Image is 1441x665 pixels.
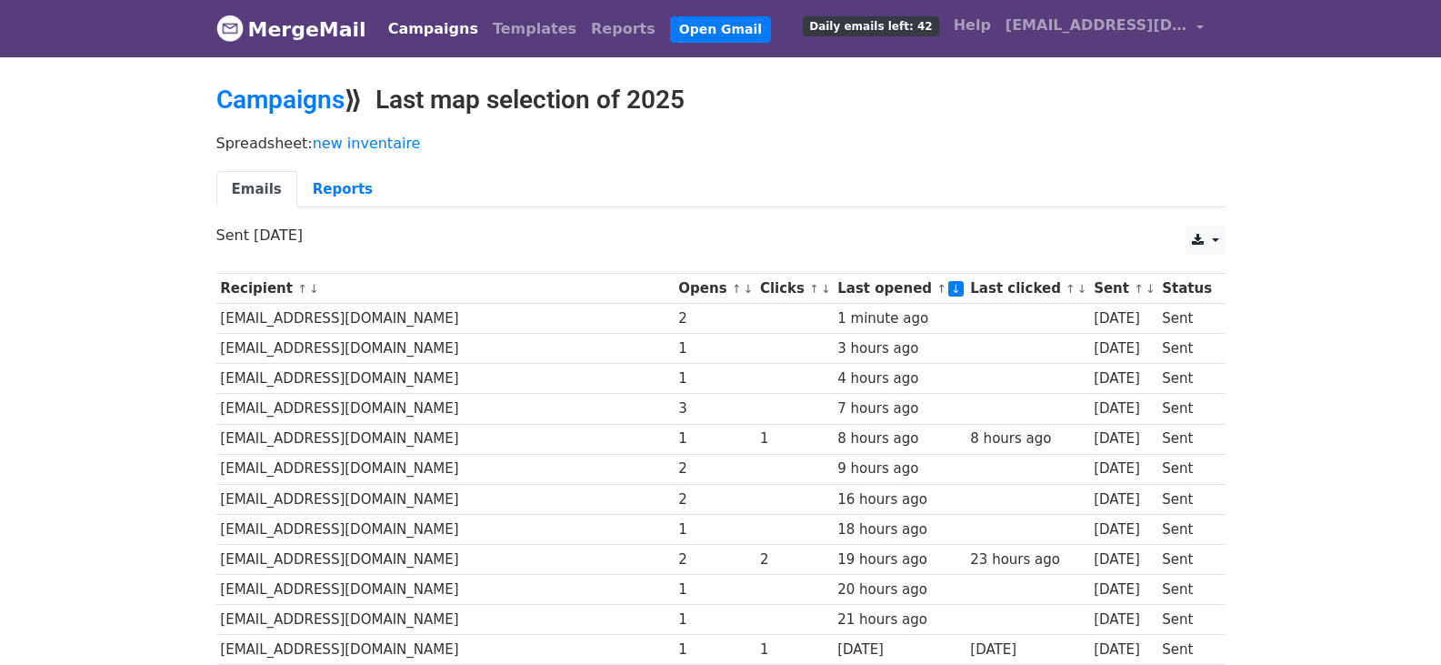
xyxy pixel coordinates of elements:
[1094,549,1154,570] div: [DATE]
[670,16,771,43] a: Open Gmail
[1094,308,1154,329] div: [DATE]
[297,282,307,296] a: ↑
[1157,334,1216,364] td: Sent
[216,171,297,208] a: Emails
[837,308,961,329] div: 1 minute ago
[216,514,675,544] td: [EMAIL_ADDRESS][DOMAIN_NAME]
[1094,579,1154,600] div: [DATE]
[1157,424,1216,454] td: Sent
[948,281,964,297] a: ↓
[485,11,584,47] a: Templates
[837,640,961,660] div: [DATE]
[216,635,675,665] td: [EMAIL_ADDRESS][DOMAIN_NAME]
[216,454,675,484] td: [EMAIL_ADDRESS][DOMAIN_NAME]
[760,549,829,570] div: 2
[1157,394,1216,424] td: Sent
[998,7,1211,50] a: [EMAIL_ADDRESS][DOMAIN_NAME]
[678,338,751,359] div: 1
[760,428,829,449] div: 1
[1157,364,1216,394] td: Sent
[1094,610,1154,630] div: [DATE]
[970,549,1085,570] div: 23 hours ago
[309,282,319,296] a: ↓
[216,15,244,42] img: MergeMail logo
[1157,484,1216,514] td: Sent
[1157,575,1216,605] td: Sent
[675,274,756,304] th: Opens
[1134,282,1144,296] a: ↑
[1094,458,1154,479] div: [DATE]
[970,640,1085,660] div: [DATE]
[216,394,675,424] td: [EMAIL_ADDRESS][DOMAIN_NAME]
[1094,398,1154,419] div: [DATE]
[216,364,675,394] td: [EMAIL_ADDRESS][DOMAIN_NAME]
[678,519,751,540] div: 1
[837,519,961,540] div: 18 hours ago
[216,10,366,48] a: MergeMail
[678,579,751,600] div: 1
[381,11,485,47] a: Campaigns
[216,304,675,334] td: [EMAIL_ADDRESS][DOMAIN_NAME]
[1157,514,1216,544] td: Sent
[216,85,345,115] a: Campaigns
[216,334,675,364] td: [EMAIL_ADDRESS][DOMAIN_NAME]
[946,7,998,44] a: Help
[678,489,751,510] div: 2
[1157,635,1216,665] td: Sent
[1066,282,1076,296] a: ↑
[837,549,961,570] div: 19 hours ago
[1077,282,1087,296] a: ↓
[584,11,663,47] a: Reports
[1094,640,1154,660] div: [DATE]
[297,171,388,208] a: Reports
[678,368,751,389] div: 1
[809,282,819,296] a: ↑
[837,610,961,630] div: 21 hours ago
[1094,368,1154,389] div: [DATE]
[216,85,1226,116] h2: ⟫ Last map selection of 2025
[970,428,1085,449] div: 8 hours ago
[216,226,1226,245] p: Sent [DATE]
[678,398,751,419] div: 3
[837,458,961,479] div: 9 hours ago
[756,274,833,304] th: Clicks
[313,135,421,152] a: new inventaire
[1146,282,1156,296] a: ↓
[1094,519,1154,540] div: [DATE]
[678,640,751,660] div: 1
[821,282,831,296] a: ↓
[1157,544,1216,574] td: Sent
[1006,15,1187,36] span: [EMAIL_ADDRESS][DOMAIN_NAME]
[216,274,675,304] th: Recipient
[837,489,961,510] div: 16 hours ago
[803,16,938,36] span: Daily emails left: 42
[1094,489,1154,510] div: [DATE]
[837,428,961,449] div: 8 hours ago
[216,134,1226,153] p: Spreadsheet:
[216,575,675,605] td: [EMAIL_ADDRESS][DOMAIN_NAME]
[678,610,751,630] div: 1
[796,7,946,44] a: Daily emails left: 42
[1157,605,1216,635] td: Sent
[216,484,675,514] td: [EMAIL_ADDRESS][DOMAIN_NAME]
[744,282,754,296] a: ↓
[837,368,961,389] div: 4 hours ago
[678,308,751,329] div: 2
[1157,274,1216,304] th: Status
[760,640,829,660] div: 1
[216,424,675,454] td: [EMAIL_ADDRESS][DOMAIN_NAME]
[1094,428,1154,449] div: [DATE]
[678,458,751,479] div: 2
[1094,338,1154,359] div: [DATE]
[216,605,675,635] td: [EMAIL_ADDRESS][DOMAIN_NAME]
[837,398,961,419] div: 7 hours ago
[837,579,961,600] div: 20 hours ago
[1089,274,1157,304] th: Sent
[1157,454,1216,484] td: Sent
[966,274,1090,304] th: Last clicked
[732,282,742,296] a: ↑
[936,282,946,296] a: ↑
[1157,304,1216,334] td: Sent
[837,338,961,359] div: 3 hours ago
[678,549,751,570] div: 2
